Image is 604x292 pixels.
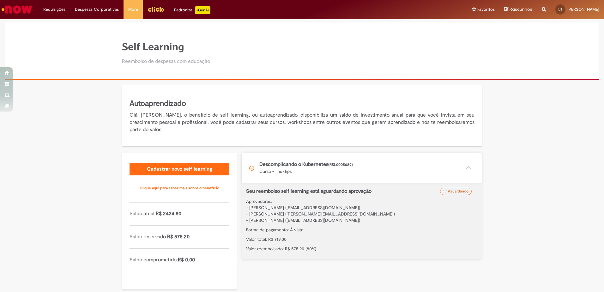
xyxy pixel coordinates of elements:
p: Valor reembolsado: R$ 575.20 (80%) [246,246,477,252]
p: Saldo comprometido: [130,256,229,264]
a: Clique aqui para saber mais sobre o benefício [130,182,229,194]
span: LS [559,7,562,11]
spam: - [PERSON_NAME] ([PERSON_NAME][EMAIL_ADDRESS][DOMAIN_NAME]) [246,211,395,217]
p: Aprovadores: [246,198,477,223]
spam: - [PERSON_NAME] ([EMAIL_ADDRESS][DOMAIN_NAME]) [246,205,360,210]
p: Seu reembolso self learning está aguardando aprovação [246,188,444,195]
h1: Self Learning [122,41,210,52]
p: Forma de pagamento: Á vista [246,227,477,233]
h5: Autoaprendizado [130,98,474,109]
p: Saldo atual: [130,210,229,217]
span: Requisições [43,6,65,13]
span: R$ 0.00 [178,257,195,263]
spam: - [PERSON_NAME] ([EMAIL_ADDRESS][DOMAIN_NAME]) [246,217,360,223]
p: Saldo reservado: [130,233,229,240]
p: +GenAi [195,6,210,14]
span: Rascunhos [510,6,532,12]
p: Valor total: R$ 719.00 [246,236,477,242]
span: More [128,6,138,13]
span: Aguardando [448,189,468,194]
img: ServiceNow [1,3,33,16]
span: Despesas Corporativas [75,6,119,13]
p: Olá, [PERSON_NAME], o benefício de self learning, ou autoaprendizado, disponibiliza um saldo de i... [130,112,474,133]
h2: Reembolso de despesas com educação [122,59,210,64]
span: R$ 2424.80 [156,210,181,217]
a: Cadastrar novo self learning [130,163,229,175]
span: Favoritos [477,6,495,13]
span: R$ 575.20 [167,234,190,240]
div: Padroniza [174,6,210,14]
img: click_logo_yellow_360x200.png [148,4,165,14]
span: [PERSON_NAME] [567,7,599,12]
a: Rascunhos [504,7,532,13]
